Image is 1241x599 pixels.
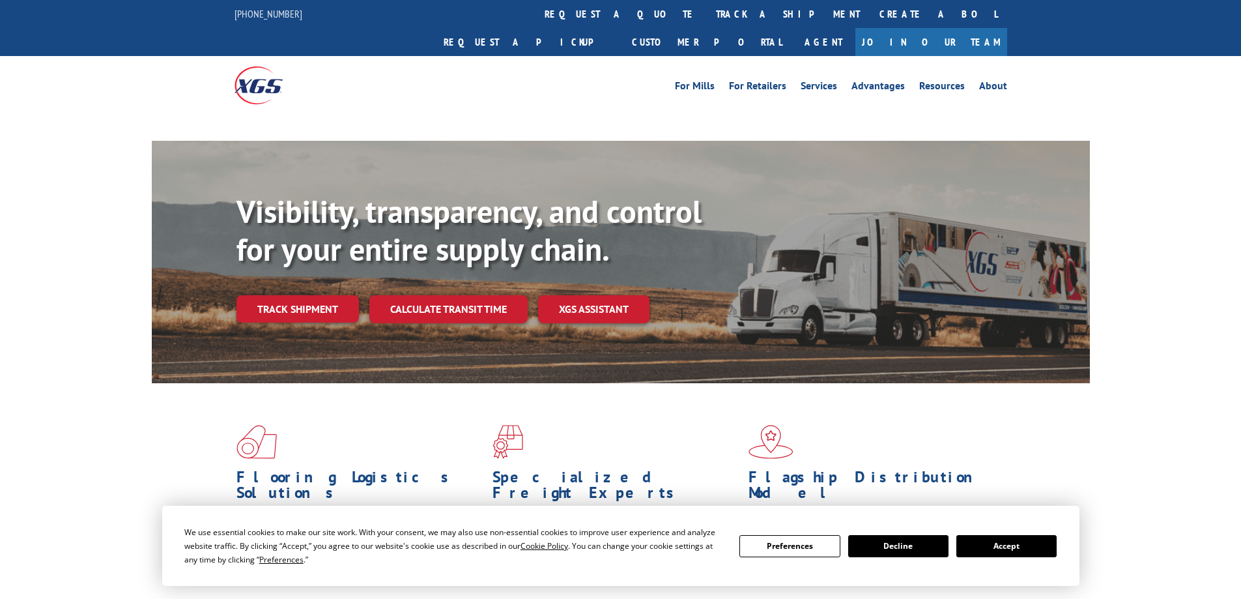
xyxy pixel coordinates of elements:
[236,425,277,459] img: xgs-icon-total-supply-chain-intelligence-red
[622,28,792,56] a: Customer Portal
[729,81,786,95] a: For Retailers
[855,28,1007,56] a: Join Our Team
[162,506,1079,586] div: Cookie Consent Prompt
[979,81,1007,95] a: About
[801,81,837,95] a: Services
[749,469,995,507] h1: Flagship Distribution Model
[434,28,622,56] a: Request a pickup
[675,81,715,95] a: For Mills
[956,535,1057,557] button: Accept
[236,469,483,507] h1: Flooring Logistics Solutions
[236,191,702,269] b: Visibility, transparency, and control for your entire supply chain.
[369,295,528,323] a: Calculate transit time
[848,535,949,557] button: Decline
[739,535,840,557] button: Preferences
[492,425,523,459] img: xgs-icon-focused-on-flooring-red
[851,81,905,95] a: Advantages
[492,469,739,507] h1: Specialized Freight Experts
[236,295,359,323] a: Track shipment
[521,540,568,551] span: Cookie Policy
[538,295,649,323] a: XGS ASSISTANT
[259,554,304,565] span: Preferences
[919,81,965,95] a: Resources
[235,7,302,20] a: [PHONE_NUMBER]
[749,425,793,459] img: xgs-icon-flagship-distribution-model-red
[184,525,724,566] div: We use essential cookies to make our site work. With your consent, we may also use non-essential ...
[792,28,855,56] a: Agent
